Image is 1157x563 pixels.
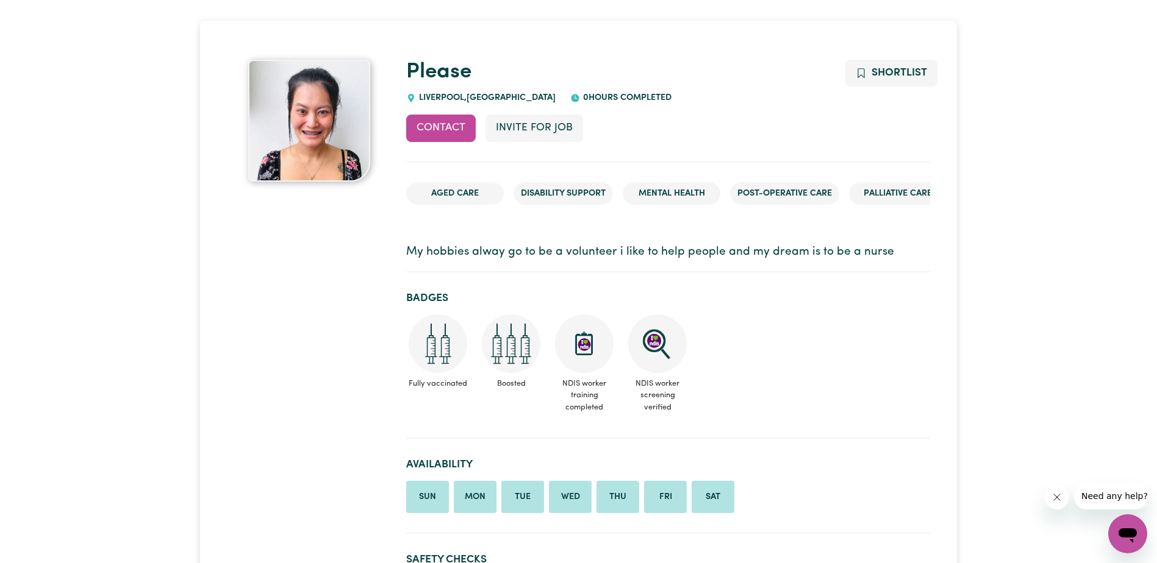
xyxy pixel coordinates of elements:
[227,60,392,182] a: Please's profile picture'
[730,182,839,205] li: Post-operative care
[514,182,613,205] li: Disability Support
[485,115,583,141] button: Invite for Job
[7,9,74,18] span: Need any help?
[416,93,556,102] span: LIVERPOOL , [GEOGRAPHIC_DATA]
[553,373,616,418] span: NDIS worker training completed
[849,182,947,205] li: Palliative care
[409,314,467,373] img: Care and support worker has received 2 doses of COVID-19 vaccine
[248,60,370,182] img: Please
[406,458,930,471] h2: Availability
[549,481,592,514] li: Available on Wednesday
[406,373,470,394] span: Fully vaccinated
[479,373,543,394] span: Boosted
[406,292,930,305] h2: Badges
[580,93,672,102] span: 0 hours completed
[626,373,689,418] span: NDIS worker screening verified
[623,182,720,205] li: Mental Health
[501,481,544,514] li: Available on Tuesday
[872,68,927,78] span: Shortlist
[644,481,687,514] li: Available on Friday
[406,62,471,83] a: Please
[406,182,504,205] li: Aged Care
[1074,483,1147,509] iframe: Message from company
[692,481,734,514] li: Available on Saturday
[596,481,639,514] li: Available on Thursday
[406,244,930,261] p: My hobbies alway go to be a volunteer i like to help people and my dream is to be a nurse
[406,115,476,141] button: Contact
[406,481,449,514] li: Available on Sunday
[845,60,937,87] button: Add to shortlist
[1108,514,1147,553] iframe: Button to launch messaging window
[1045,485,1069,509] iframe: Close message
[555,314,614,373] img: CS Academy: Introduction to NDIS Worker Training course completed
[628,314,687,373] img: NDIS Worker Screening Verified
[482,314,540,373] img: Care and support worker has received booster dose of COVID-19 vaccination
[454,481,496,514] li: Available on Monday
